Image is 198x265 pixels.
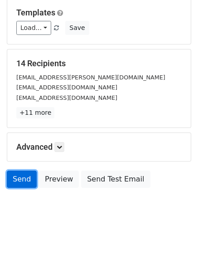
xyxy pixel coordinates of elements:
[16,59,182,69] h5: 14 Recipients
[16,107,54,118] a: +11 more
[16,94,117,101] small: [EMAIL_ADDRESS][DOMAIN_NAME]
[65,21,89,35] button: Save
[16,21,51,35] a: Load...
[16,84,117,91] small: [EMAIL_ADDRESS][DOMAIN_NAME]
[16,74,165,81] small: [EMAIL_ADDRESS][PERSON_NAME][DOMAIN_NAME]
[7,171,37,188] a: Send
[153,221,198,265] iframe: Chat Widget
[16,8,55,17] a: Templates
[16,142,182,152] h5: Advanced
[81,171,150,188] a: Send Test Email
[39,171,79,188] a: Preview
